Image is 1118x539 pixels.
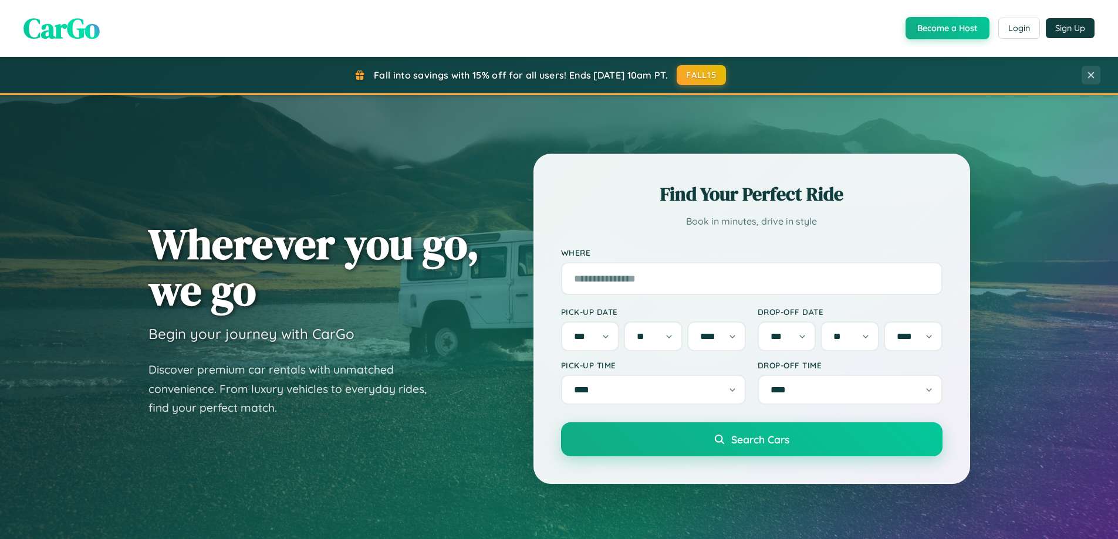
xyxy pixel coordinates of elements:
label: Drop-off Time [758,360,943,370]
span: Fall into savings with 15% off for all users! Ends [DATE] 10am PT. [374,69,668,81]
button: Become a Host [906,17,989,39]
h3: Begin your journey with CarGo [148,325,354,343]
span: Search Cars [731,433,789,446]
label: Drop-off Date [758,307,943,317]
label: Pick-up Time [561,360,746,370]
label: Pick-up Date [561,307,746,317]
span: CarGo [23,9,100,48]
button: Search Cars [561,422,943,456]
p: Book in minutes, drive in style [561,213,943,230]
button: Sign Up [1046,18,1095,38]
p: Discover premium car rentals with unmatched convenience. From luxury vehicles to everyday rides, ... [148,360,442,418]
h1: Wherever you go, we go [148,221,479,313]
button: FALL15 [677,65,726,85]
button: Login [998,18,1040,39]
h2: Find Your Perfect Ride [561,181,943,207]
label: Where [561,248,943,257]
